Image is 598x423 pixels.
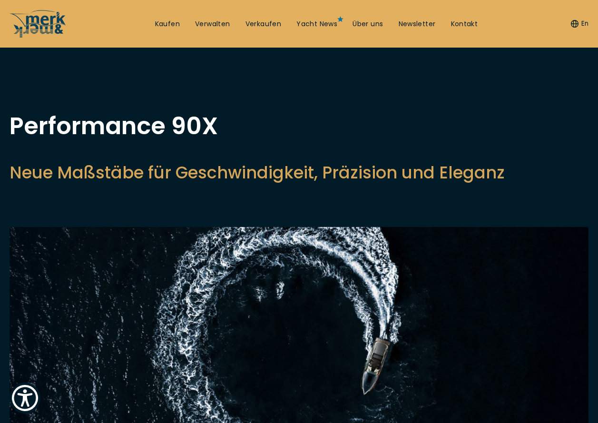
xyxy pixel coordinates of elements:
h1: Performance 90X [10,114,505,138]
a: Kaufen [155,20,180,29]
a: Yacht News [296,20,337,29]
button: Show Accessibility Preferences [10,383,40,413]
a: Kontakt [451,20,478,29]
button: En [571,19,588,29]
h2: Neue Maßstäbe für Geschwindigkeit, Präzision und Eleganz [10,161,505,184]
a: Newsletter [399,20,436,29]
a: Verwalten [195,20,230,29]
a: Verkaufen [245,20,282,29]
a: Über uns [353,20,383,29]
